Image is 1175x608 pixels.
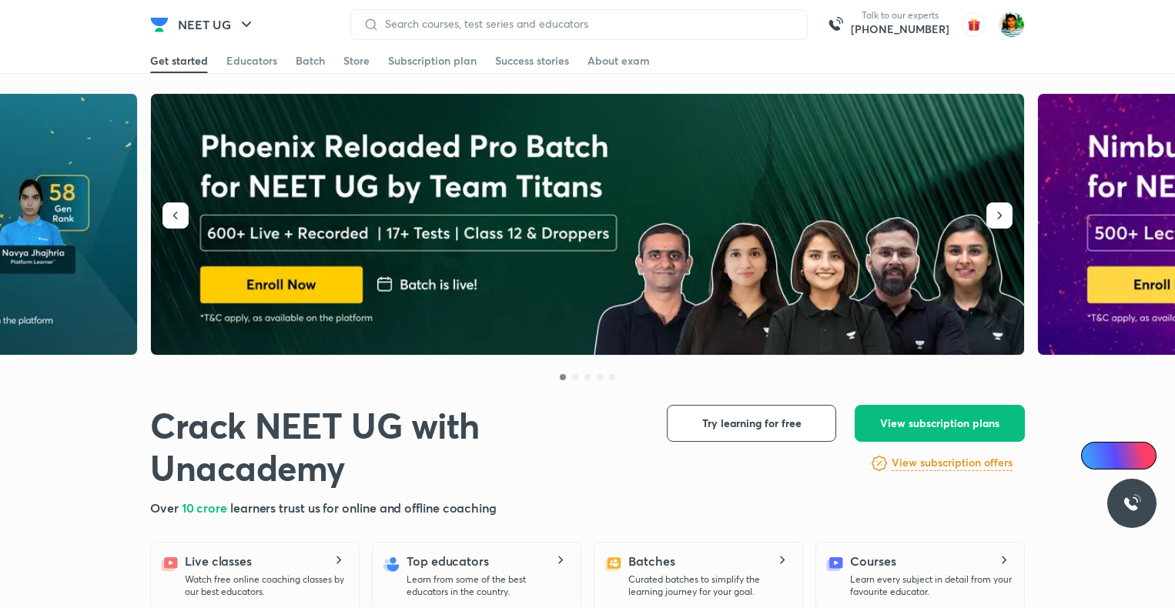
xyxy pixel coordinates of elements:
[296,48,325,73] a: Batch
[587,48,650,73] a: About exam
[892,454,1013,473] a: View subscription offers
[1090,449,1103,462] img: Icon
[962,12,986,37] img: avatar
[495,53,569,68] div: Success stories
[343,48,370,73] a: Store
[226,48,277,73] a: Educators
[230,499,497,516] span: learners trust us for online and offline coaching
[702,416,802,431] span: Try learning for free
[628,573,790,598] p: Curated batches to simplify the learning journey for your goal.
[850,552,895,570] h5: Courses
[226,53,277,68] div: Educators
[892,455,1013,471] h6: View subscription offers
[150,499,182,516] span: Over
[388,53,477,68] div: Subscription plan
[1123,494,1141,513] img: ttu
[628,552,675,570] h5: Batches
[185,552,252,570] h5: Live classes
[169,9,265,40] button: NEET UG
[1081,442,1157,469] a: Ai Doubts
[185,573,346,598] p: Watch free online coaching classes by our best educators.
[999,12,1025,38] img: Mehul Ghosh
[150,48,208,73] a: Get started
[495,48,569,73] a: Success stories
[388,48,477,73] a: Subscription plan
[851,9,949,22] p: Talk to our experts
[587,53,650,68] div: About exam
[150,15,169,34] img: Company Logo
[296,53,325,68] div: Batch
[407,573,568,598] p: Learn from some of the best educators in the country.
[150,405,642,489] h1: Crack NEET UG with Unacademy
[379,18,795,30] input: Search courses, test series and educators
[820,9,851,40] img: call-us
[850,573,1012,598] p: Learn every subject in detail from your favourite educator.
[343,53,370,68] div: Store
[851,22,949,37] a: [PHONE_NUMBER]
[1106,449,1147,462] span: Ai Doubts
[880,416,999,431] span: View subscription plans
[182,499,230,516] span: 10 crore
[150,53,208,68] div: Get started
[667,405,836,442] button: Try learning for free
[855,405,1025,442] button: View subscription plans
[407,552,489,570] h5: Top educators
